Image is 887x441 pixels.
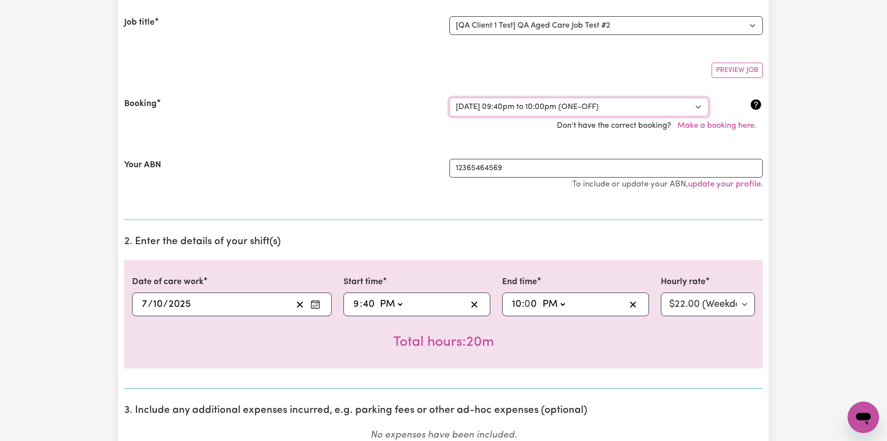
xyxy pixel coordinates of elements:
[148,299,153,310] span: /
[512,297,522,312] input: --
[292,297,307,312] button: Clear date
[141,297,148,312] input: --
[163,299,168,310] span: /
[661,276,706,289] label: Hourly rate
[502,276,537,289] label: End time
[712,63,763,78] button: Preview Job
[124,159,161,172] label: Your ABN
[525,297,538,312] input: --
[522,299,524,310] span: :
[572,180,763,188] small: To include or update your ABN, .
[362,297,375,312] input: --
[371,431,517,440] em: No expenses have been included.
[524,299,530,309] span: 0
[671,116,763,135] button: Make a booking here.
[688,180,761,188] a: update your profile
[124,98,157,110] label: Booking
[848,402,879,433] iframe: Button to launch messaging window
[124,404,763,417] h2: 3. Include any additional expenses incurred, e.g. parking fees or other ad-hoc expenses (optional)
[307,297,323,312] button: Enter the date of care work
[360,299,362,310] span: :
[132,276,204,289] label: Date of care work
[343,276,383,289] label: Start time
[124,16,155,29] label: Job title
[557,122,763,130] span: Don't have the correct booking?
[153,297,163,312] input: --
[168,297,191,312] input: ----
[124,236,763,248] h2: 2. Enter the details of your shift(s)
[393,335,494,349] span: Total hours worked: 20 minutes
[353,297,360,312] input: --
